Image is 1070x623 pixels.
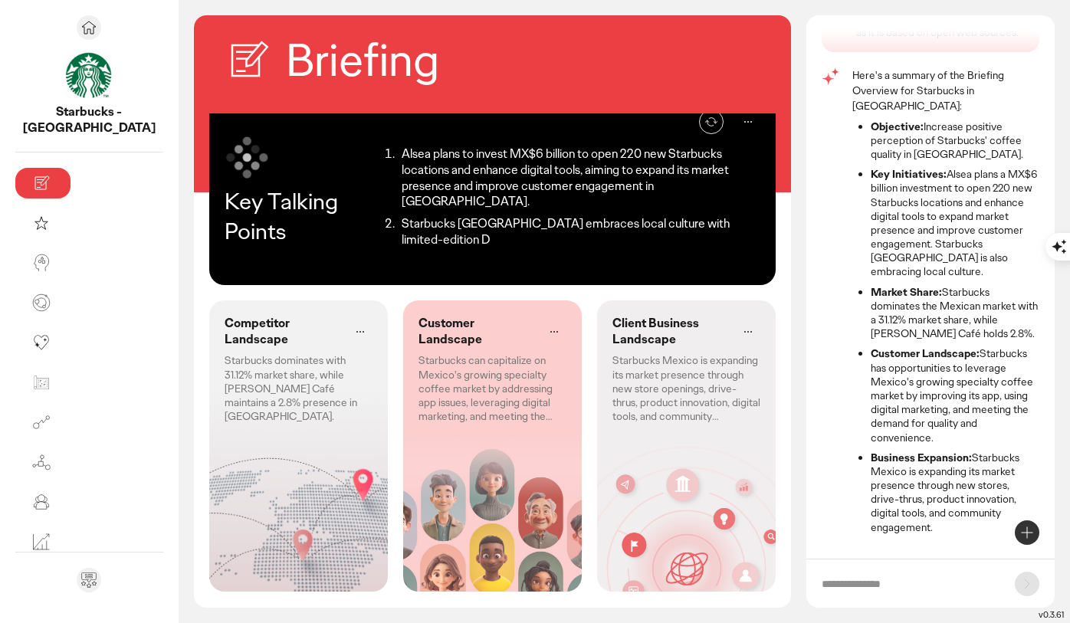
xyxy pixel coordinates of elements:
[225,316,342,348] p: Competitor Landscape
[871,167,1039,279] li: Alsea plans a MX$6 billion investment to open 220 new Starbucks locations and enhance digital too...
[397,146,760,210] li: Alsea plans to invest MX$6 billion to open 220 new Starbucks locations and enhance digital tools,...
[699,110,724,134] button: Refresh
[61,49,117,104] img: project avatar
[15,104,163,136] p: Starbucks - Mexico
[418,316,536,348] p: Customer Landscape
[597,300,776,592] div: Client Business Landscape: Starbucks Mexico is expanding its market presence through new store op...
[871,285,942,299] strong: Market Share:
[209,300,388,592] div: Competitor Landscape: Starbucks dominates with 31.12% market share, while Cielito Querido Café ma...
[397,216,760,248] li: Starbucks [GEOGRAPHIC_DATA] embraces local culture with limited-edition D
[871,346,1039,444] li: Starbucks has opportunities to leverage Mexico's growing specialty coffee market by improving its...
[871,285,1039,341] li: Starbucks dominates the Mexican market with a 31.12% market share, while [PERSON_NAME] Café holds...
[612,353,760,423] p: Starbucks Mexico is expanding its market presence through new store openings, drive-thrus, produc...
[225,186,377,246] p: Key Talking Points
[871,167,947,181] strong: Key Initiatives:
[286,31,439,90] h2: Briefing
[871,120,1039,162] li: Increase positive perception of Starbucks' coffee quality in [GEOGRAPHIC_DATA].
[871,120,924,133] strong: Objective:
[871,451,972,464] strong: Business Expansion:
[225,353,373,423] p: Starbucks dominates with 31.12% market share, while [PERSON_NAME] Café maintains a 2.8% presence ...
[225,134,271,180] img: symbol
[852,67,1039,113] p: Here's a summary of the Briefing Overview for Starbucks in [GEOGRAPHIC_DATA]:
[403,300,582,592] div: Customer Landscape: Starbucks can capitalize on Mexico's growing specialty coffee market by addre...
[871,451,1039,534] li: Starbucks Mexico is expanding its market presence through new stores, drive-thrus, product innova...
[418,353,566,423] p: Starbucks can capitalize on Mexico's growing specialty coffee market by addressing app issues, le...
[77,568,101,592] div: Send feedback
[612,316,730,348] p: Client Business Landscape
[871,346,980,360] strong: Customer Landscape:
